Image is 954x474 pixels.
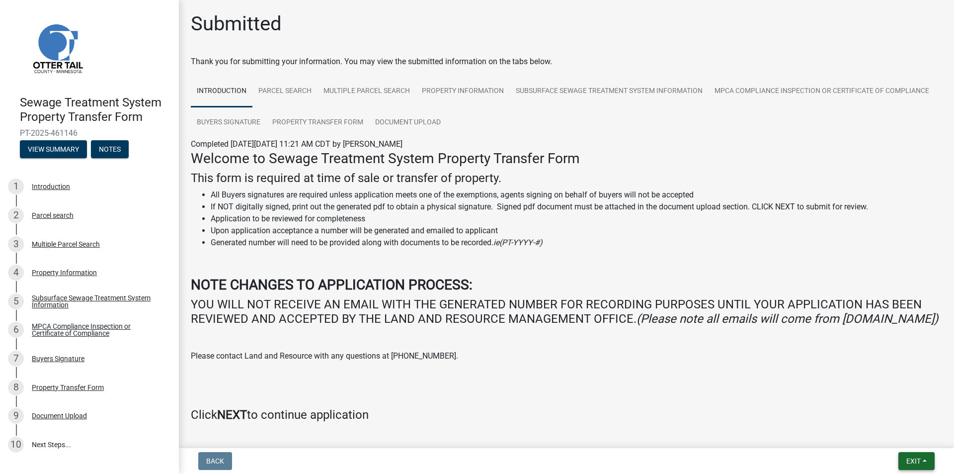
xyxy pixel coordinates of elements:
[510,76,709,107] a: Subsurface Sewage Treatment System Information
[32,294,163,308] div: Subsurface Sewage Treatment System Information
[32,412,87,419] div: Document Upload
[8,265,24,281] div: 4
[266,107,369,139] a: Property Transfer Form
[906,457,921,465] span: Exit
[898,452,935,470] button: Exit
[191,12,282,36] h1: Submitted
[191,408,942,422] h4: Click to continue application
[211,201,942,213] li: If NOT digitally signed, print out the generated pdf to obtain a physical signature. Signed pdf d...
[191,107,266,139] a: Buyers Signature
[211,225,942,237] li: Upon application acceptance a number will be generated and emailed to applicant
[191,150,942,167] h3: Welcome to Sewage Treatment System Property Transfer Form
[8,351,24,367] div: 7
[91,146,129,154] wm-modal-confirm: Notes
[191,76,252,107] a: Introduction
[91,140,129,158] button: Notes
[493,238,543,247] i: ie(PT-YYYY-#)
[20,95,171,124] h4: Sewage Treatment System Property Transfer Form
[8,379,24,395] div: 8
[709,76,935,107] a: MPCA Compliance Inspection or Certificate of Compliance
[252,76,318,107] a: Parcel search
[191,171,942,186] h4: This form is required at time of sale or transfer of property.
[20,10,94,85] img: Otter Tail County, Minnesota
[8,207,24,223] div: 2
[191,277,473,293] strong: NOTE CHANGES TO APPLICATION PROCESS:
[8,408,24,424] div: 9
[211,213,942,225] li: Application to be reviewed for completeness
[211,189,942,201] li: All Buyers signatures are required unless application meets one of the exemptions, agents signing...
[318,76,416,107] a: Multiple Parcel Search
[32,183,70,190] div: Introduction
[198,452,232,470] button: Back
[206,457,224,465] span: Back
[369,107,447,139] a: Document Upload
[191,297,942,326] h4: YOU WILL NOT RECEIVE AN EMAIL WITH THE GENERATED NUMBER FOR RECORDING PURPOSES UNTIL YOUR APPLICA...
[8,236,24,252] div: 3
[32,384,104,391] div: Property Transfer Form
[32,355,84,362] div: Buyers Signature
[8,322,24,338] div: 6
[211,237,942,249] li: Generated number will need to be provided along with documents to be recorded.
[32,269,97,276] div: Property Information
[8,437,24,453] div: 10
[217,408,247,422] strong: NEXT
[20,146,87,154] wm-modal-confirm: Summary
[32,241,100,248] div: Multiple Parcel Search
[32,323,163,337] div: MPCA Compliance Inspection or Certificate of Compliance
[191,350,942,362] p: Please contact Land and Resource with any questions at [PHONE_NUMBER].
[32,212,74,219] div: Parcel search
[20,128,159,138] span: PT-2025-461146
[636,312,938,326] i: (Please note all emails will come from [DOMAIN_NAME])
[8,179,24,194] div: 1
[191,139,402,149] span: Completed [DATE][DATE] 11:21 AM CDT by [PERSON_NAME]
[416,76,510,107] a: Property Information
[191,56,942,68] div: Thank you for submitting your information. You may view the submitted information on the tabs below.
[8,293,24,309] div: 5
[20,140,87,158] button: View Summary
